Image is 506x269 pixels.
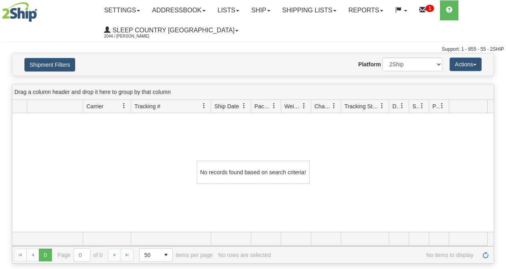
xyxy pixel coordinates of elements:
[197,161,310,184] div: No records found based on search criteria!
[98,20,244,40] a: Sleep Country [GEOGRAPHIC_DATA] 2044 / [PERSON_NAME]
[98,0,146,20] a: Settings
[297,99,311,113] a: Weight filter column settings
[214,102,239,110] span: Ship Date
[488,94,505,175] iframe: chat widget
[426,5,434,12] sup: 1
[342,0,389,20] a: Reports
[144,251,155,259] span: 50
[212,0,245,20] a: Lists
[237,99,251,113] a: Ship Date filter column settings
[435,99,449,113] a: Pickup Status filter column settings
[276,0,342,20] a: Shipping lists
[375,99,389,113] a: Tracking Status filter column settings
[392,102,399,110] span: Delivery Status
[415,99,429,113] a: Shipment Issues filter column settings
[267,99,281,113] a: Packages filter column settings
[12,84,494,100] div: grid grouping header
[197,99,211,113] a: Tracking # filter column settings
[86,102,104,110] span: Carrier
[39,249,52,261] span: Page 0
[110,27,234,34] span: Sleep Country [GEOGRAPHIC_DATA]
[24,58,75,72] button: Shipment Filters
[344,102,379,110] span: Tracking Status
[139,248,213,262] span: items per page
[479,249,492,261] a: Refresh
[254,102,271,110] span: Packages
[2,2,37,22] img: logo2044.jpg
[245,0,276,20] a: Ship
[134,102,160,110] span: Tracking #
[314,102,331,110] span: Charge
[146,0,212,20] a: Addressbook
[276,252,474,258] span: No items to display
[2,46,504,53] div: Support: 1 - 855 - 55 - 2SHIP
[58,248,103,262] span: Page of 0
[412,102,419,110] span: Shipment Issues
[432,102,439,110] span: Pickup Status
[139,248,173,262] span: Page sizes drop down
[395,99,409,113] a: Delivery Status filter column settings
[413,0,440,20] a: 1
[450,58,482,71] button: Actions
[160,249,172,261] span: select
[284,102,301,110] span: Weight
[117,99,131,113] a: Carrier filter column settings
[327,99,341,113] a: Charge filter column settings
[358,60,381,68] label: Platform
[104,32,164,40] span: 2044 / [PERSON_NAME]
[218,252,271,258] div: No rows are selected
